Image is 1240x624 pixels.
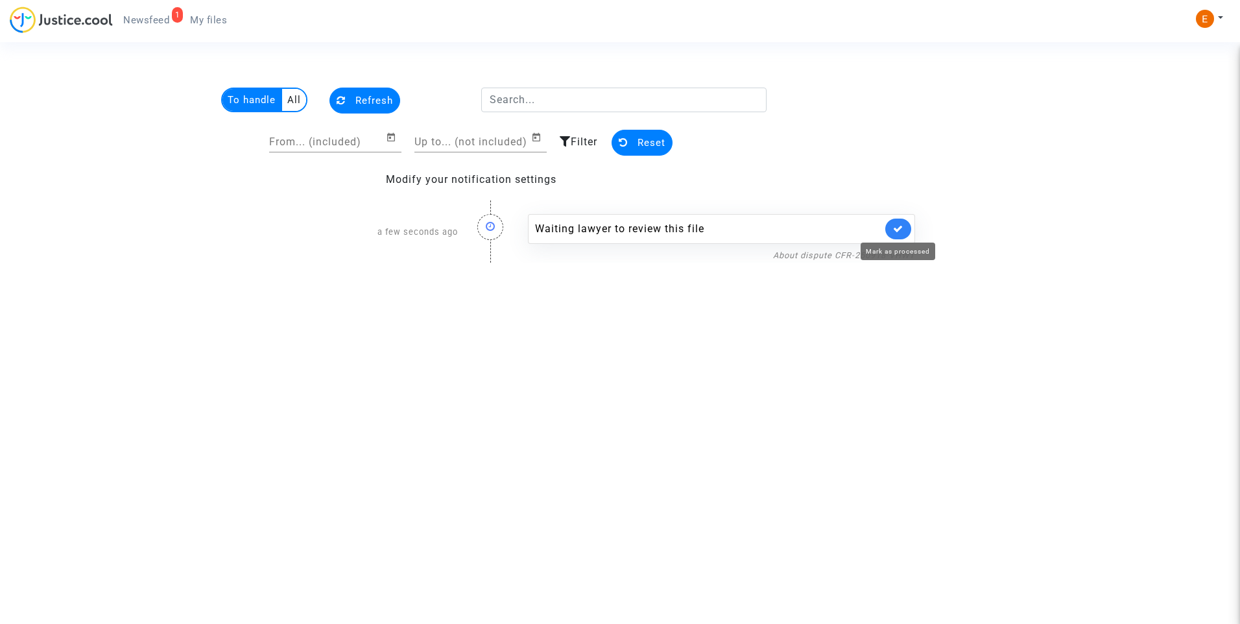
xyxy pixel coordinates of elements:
[222,89,282,111] multi-toggle-item: To handle
[113,10,180,30] a: 1Newsfeed
[386,173,556,186] a: Modify your notification settings
[531,130,547,145] button: Open calendar
[123,14,169,26] span: Newsfeed
[773,250,915,260] a: About dispute CFR-250918-VHWT
[355,95,393,106] span: Refresh
[386,130,401,145] button: Open calendar
[180,10,237,30] a: My files
[612,130,673,156] button: Reset
[315,201,468,263] div: a few seconds ago
[282,89,306,111] multi-toggle-item: All
[535,221,882,237] div: Waiting lawyer to review this file
[172,7,184,23] div: 1
[481,88,767,112] input: Search...
[638,137,665,149] span: Reset
[1196,10,1214,28] img: ACg8ocIeiFvHKe4dA5oeRFd_CiCnuxWUEc1A2wYhRJE3TTWt=s96-c
[329,88,400,114] button: Refresh
[571,136,597,148] span: Filter
[190,14,227,26] span: My files
[10,6,113,33] img: jc-logo.svg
